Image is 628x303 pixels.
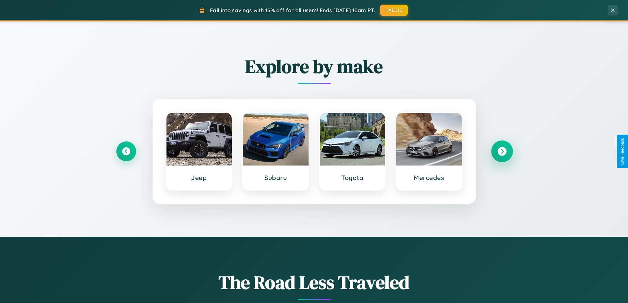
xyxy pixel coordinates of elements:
[173,174,225,182] h3: Jeep
[620,138,625,165] div: Give Feedback
[250,174,302,182] h3: Subaru
[116,270,512,295] h1: The Road Less Traveled
[326,174,379,182] h3: Toyota
[210,7,375,14] span: Fall into savings with 15% off for all users! Ends [DATE] 10am PT.
[116,54,512,79] h2: Explore by make
[403,174,455,182] h3: Mercedes
[380,5,408,16] button: FALL15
